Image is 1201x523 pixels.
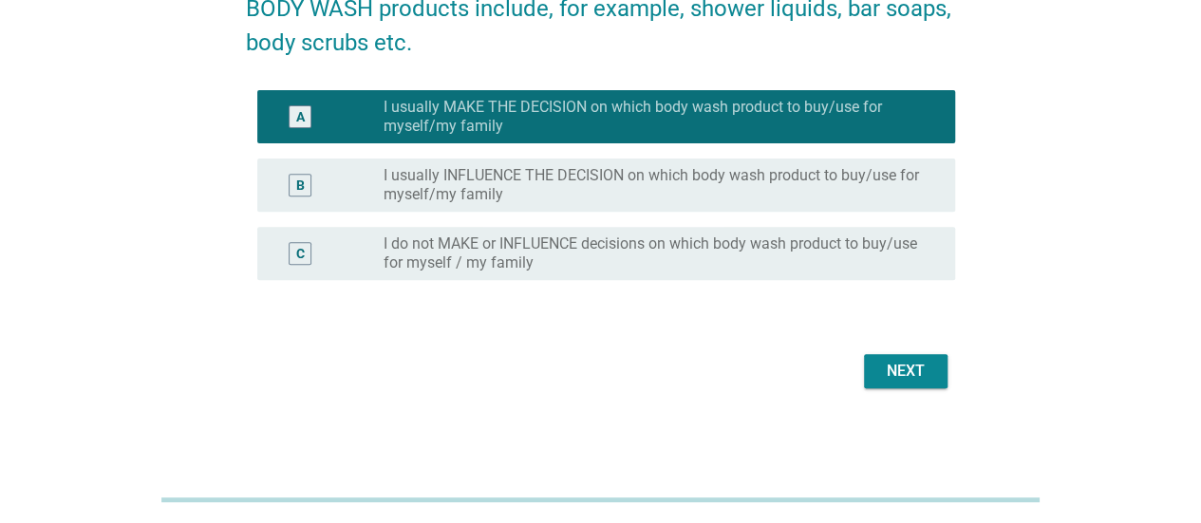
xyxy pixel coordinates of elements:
div: A [296,106,305,126]
div: B [296,175,305,195]
div: Next [879,360,932,383]
label: I usually INFLUENCE THE DECISION on which body wash product to buy/use for myself/my family [384,166,925,204]
button: Next [864,354,948,388]
label: I usually MAKE THE DECISION on which body wash product to buy/use for myself/my family [384,98,925,136]
label: I do not MAKE or INFLUENCE decisions on which body wash product to buy/use for myself / my family [384,234,925,272]
div: C [296,243,305,263]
